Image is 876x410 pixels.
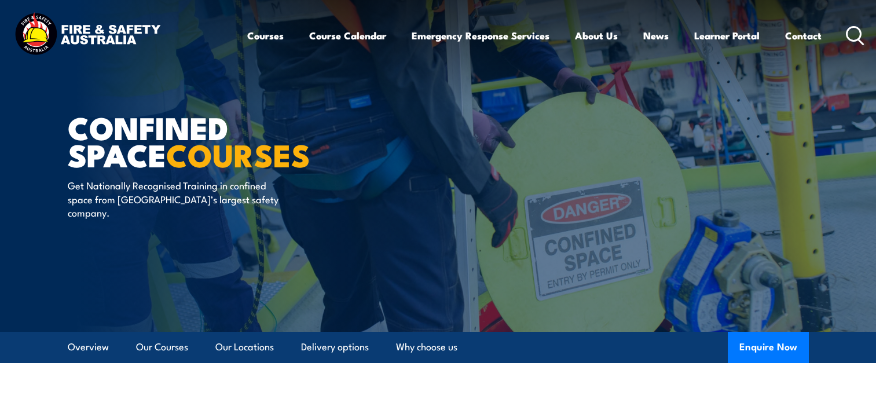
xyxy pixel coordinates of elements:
a: Courses [247,20,284,51]
p: Get Nationally Recognised Training in confined space from [GEOGRAPHIC_DATA]’s largest safety comp... [68,178,279,219]
a: Our Locations [215,332,274,363]
h1: Confined Space [68,114,354,167]
a: Contact [785,20,822,51]
a: Course Calendar [309,20,386,51]
a: Learner Portal [694,20,760,51]
a: About Us [575,20,618,51]
a: Our Courses [136,332,188,363]
a: Why choose us [396,332,457,363]
a: News [643,20,669,51]
a: Delivery options [301,332,369,363]
button: Enquire Now [728,332,809,363]
strong: COURSES [166,130,310,178]
a: Overview [68,332,109,363]
a: Emergency Response Services [412,20,549,51]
